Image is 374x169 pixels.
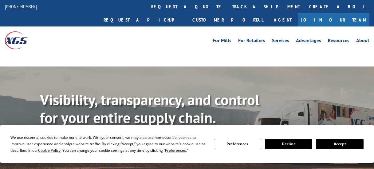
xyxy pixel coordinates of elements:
a: Services [272,38,289,45]
button: Preferences [214,139,261,149]
b: Visibility, transparency, and control for your entire supply chain. [40,90,259,127]
span: Preferences [165,148,186,153]
div: We use essential cookies to make our site work. With your consent, we may also use non-essential ... [10,134,206,154]
a: About [356,38,369,45]
a: Agent [268,13,298,26]
button: Accept [316,139,363,149]
a: For Mills [213,38,231,45]
a: Join Our Team [298,13,369,26]
a: For Retailers [238,38,265,45]
a: Request a pickup [99,13,188,26]
a: [PHONE_NUMBER] [5,3,37,10]
span: Cookie Policy [38,148,61,153]
a: Advantages [296,38,321,45]
a: Customer Portal [188,13,268,26]
a: Resources [328,38,349,45]
button: Decline [265,139,312,149]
